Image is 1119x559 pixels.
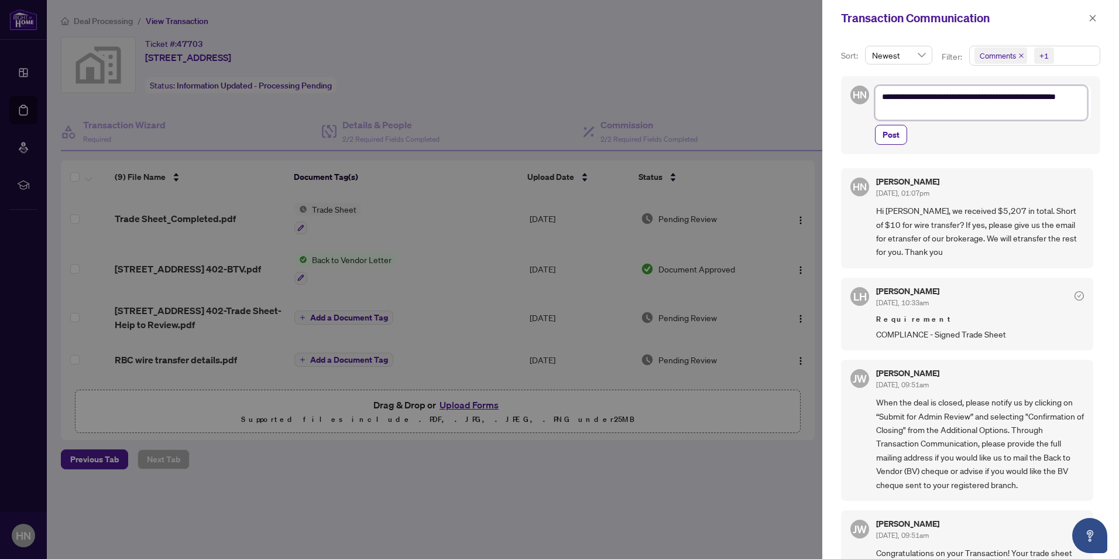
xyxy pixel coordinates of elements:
p: Sort: [841,49,860,62]
h5: [PERSON_NAME] [876,178,939,186]
span: Newest [872,46,925,64]
div: +1 [1039,50,1049,62]
span: check-circle [1075,291,1084,301]
span: Hi [PERSON_NAME], we received $5,207 in total. Short of $10 for wire transfer? If yes, please giv... [876,204,1084,259]
span: JW [853,521,867,537]
span: When the deal is closed, please notify us by clicking on “Submit for Admin Review” and selecting ... [876,396,1084,492]
span: Comments [974,47,1027,64]
span: Requirement [876,313,1084,325]
h5: [PERSON_NAME] [876,369,939,377]
span: Post [883,125,900,144]
div: Transaction Communication [841,9,1085,27]
h5: [PERSON_NAME] [876,287,939,295]
button: Open asap [1072,518,1107,553]
span: HN [853,87,867,103]
span: JW [853,370,867,387]
span: HN [853,179,867,195]
span: [DATE], 09:51am [876,531,929,540]
h5: [PERSON_NAME] [876,520,939,528]
span: COMPLIANCE - Signed Trade Sheet [876,328,1084,341]
span: [DATE], 09:51am [876,380,929,389]
span: [DATE], 01:07pm [876,189,929,197]
button: Post [875,125,907,145]
span: close [1018,53,1024,59]
span: LH [853,288,867,305]
p: Filter: [942,50,964,63]
span: close [1089,14,1097,22]
span: Comments [980,50,1016,62]
span: [DATE], 10:33am [876,298,929,307]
